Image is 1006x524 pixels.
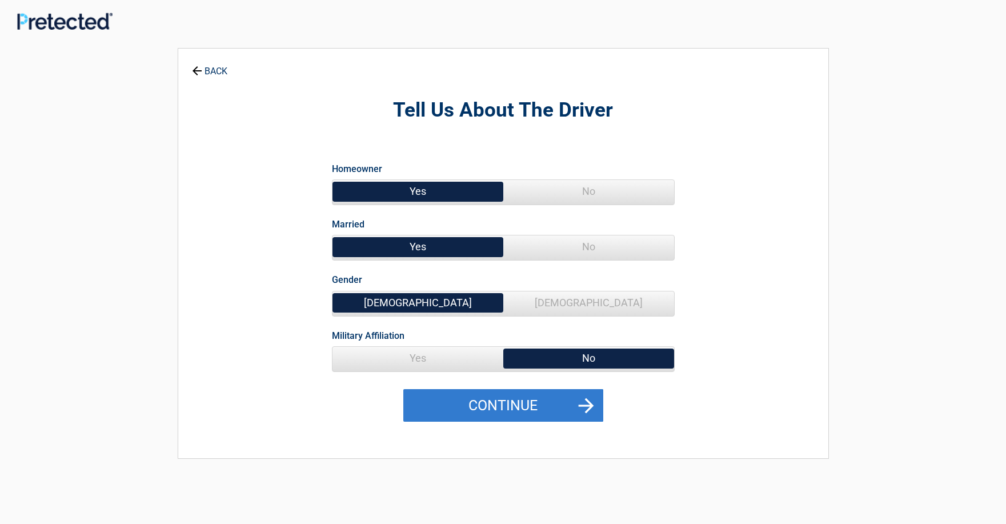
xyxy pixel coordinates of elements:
label: Gender [332,272,362,287]
label: Homeowner [332,161,382,177]
span: Yes [332,180,503,203]
label: Married [332,217,364,232]
span: No [503,180,674,203]
img: Main Logo [17,13,113,30]
a: BACK [190,56,230,76]
span: Yes [332,235,503,258]
span: [DEMOGRAPHIC_DATA] [332,291,503,314]
label: Military Affiliation [332,328,404,343]
button: Continue [403,389,603,422]
span: No [503,235,674,258]
span: Yes [332,347,503,370]
span: No [503,347,674,370]
span: [DEMOGRAPHIC_DATA] [503,291,674,314]
h2: Tell Us About The Driver [241,97,765,124]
